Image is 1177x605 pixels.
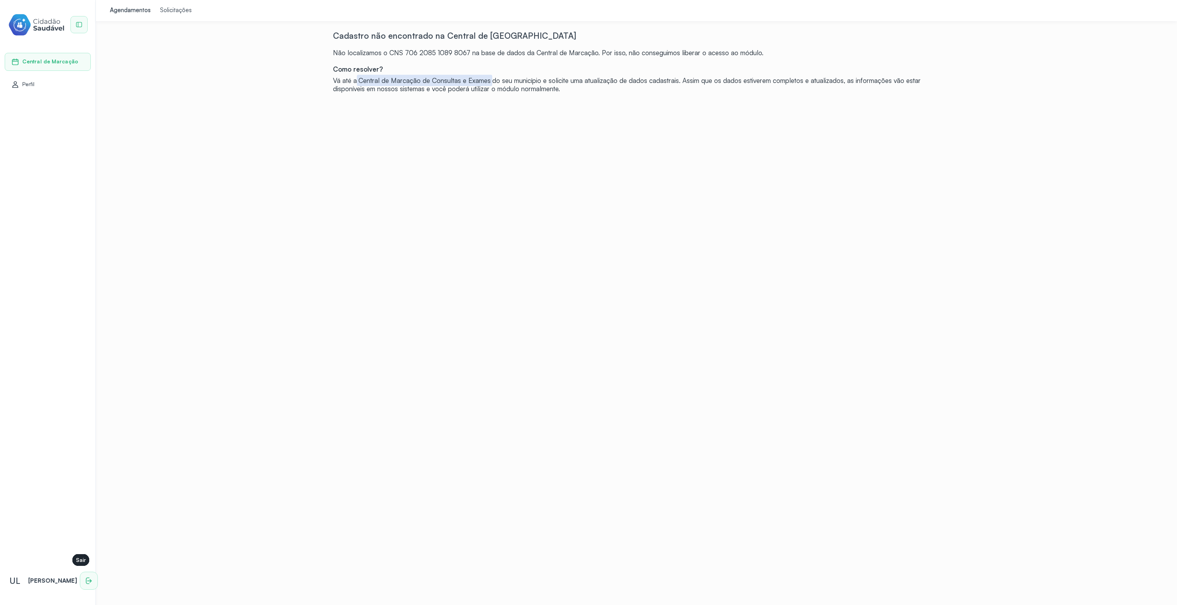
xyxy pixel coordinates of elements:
[333,65,940,73] div: Como resolver?
[28,577,77,585] p: [PERSON_NAME]
[22,81,35,88] span: Perfil
[333,49,940,57] div: Não localizamos o CNS 706 2085 1089 8067 na base de dados da Central de Marcação. Por isso, não c...
[8,13,65,37] img: cidadao-saudavel-filled-logo.svg
[11,58,84,66] a: Central de Marcação
[333,76,940,93] div: Vá até a do seu município e solicite uma atualização de dados cadastrais. Assim que os dados esti...
[110,7,151,14] div: Agendamentos
[333,31,940,41] div: Cadastro não encontrado na Central de [GEOGRAPHIC_DATA]
[160,7,192,14] div: Solicitações
[22,58,78,65] span: Central de Marcação
[11,81,84,88] a: Perfil
[9,576,20,586] span: UL
[358,76,491,85] span: Central de Marcação de Consultas e Exames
